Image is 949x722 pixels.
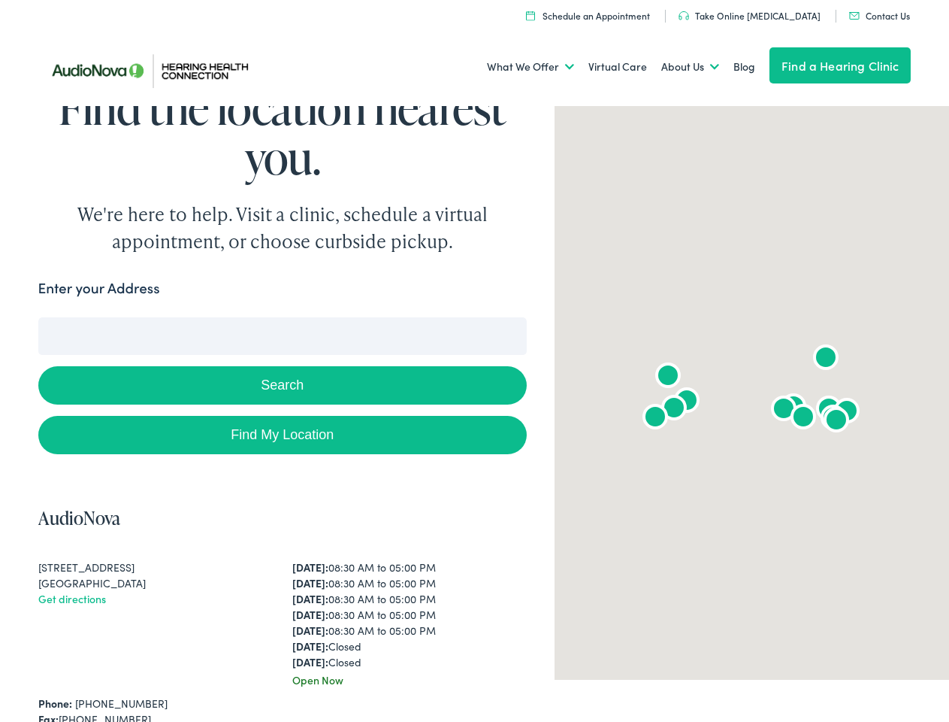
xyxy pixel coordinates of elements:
[656,392,692,428] div: AudioNova
[815,402,851,438] div: AudioNova
[292,591,328,606] strong: [DATE]:
[811,393,847,429] div: AudioNova
[38,696,72,711] strong: Phone:
[829,395,865,431] div: AudioNova
[292,560,527,670] div: 08:30 AM to 05:00 PM 08:30 AM to 05:00 PM 08:30 AM to 05:00 PM 08:30 AM to 05:00 PM 08:30 AM to 0...
[650,359,686,396] div: AudioNova
[38,278,160,299] label: Enter your Address
[42,201,523,255] div: We're here to help. Visit a clinic, schedule a virtual appointment, or choose curbside pickup.
[292,623,328,638] strong: [DATE]:
[669,384,705,420] div: AudioNova
[292,672,527,688] div: Open Now
[679,11,689,20] img: utility icon
[808,341,844,378] div: AudioNova
[661,39,719,95] a: About Us
[38,366,527,405] button: Search
[292,575,328,590] strong: [DATE]:
[766,393,802,429] div: AudioNova
[849,9,910,22] a: Contact Us
[588,39,647,95] a: Virtual Care
[679,9,821,22] a: Take Online [MEDICAL_DATA]
[775,390,811,426] div: AudioNova
[38,416,527,454] a: Find My Location
[637,401,673,437] div: AudioNova
[785,401,821,437] div: AudioNova
[38,505,120,530] a: AudioNova
[769,47,911,83] a: Find a Hearing Clinic
[38,575,273,591] div: [GEOGRAPHIC_DATA]
[526,9,650,22] a: Schedule an Appointment
[38,560,273,575] div: [STREET_ADDRESS]
[38,591,106,606] a: Get directions
[733,39,755,95] a: Blog
[292,560,328,575] strong: [DATE]:
[292,654,328,669] strong: [DATE]:
[38,317,527,355] input: Enter your address or zip code
[292,607,328,622] strong: [DATE]:
[849,12,860,20] img: utility icon
[818,404,854,440] div: AudioNova
[75,696,168,711] a: [PHONE_NUMBER]
[292,639,328,654] strong: [DATE]:
[526,11,535,20] img: utility icon
[38,83,527,182] h1: Find the location nearest you.
[487,39,574,95] a: What We Offer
